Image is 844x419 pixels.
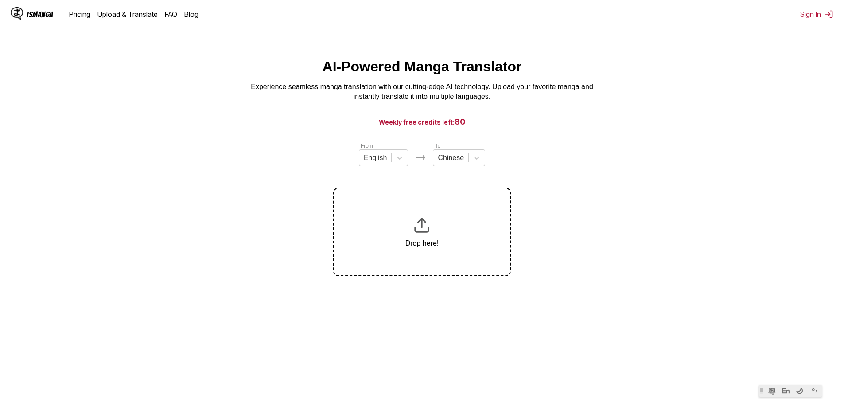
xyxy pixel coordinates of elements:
a: FAQ [165,10,177,19]
img: Languages icon [415,152,426,163]
a: Pricing [69,10,90,19]
button: Sign In [800,10,833,19]
label: To [435,143,440,149]
img: IsManga Logo [11,7,23,20]
img: Sign out [825,10,833,19]
h1: AI-Powered Manga Translator [323,59,522,75]
p: Experience seamless manga translation with our cutting-edge AI technology. Upload your favorite m... [245,82,599,102]
div: IsManga [27,10,53,19]
span: 80 [455,117,466,126]
p: Drop here! [405,239,439,247]
a: IsManga LogoIsManga [11,7,69,21]
label: From [361,143,373,149]
a: Blog [184,10,198,19]
h3: Weekly free credits left: [21,116,823,127]
a: Upload & Translate [97,10,158,19]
